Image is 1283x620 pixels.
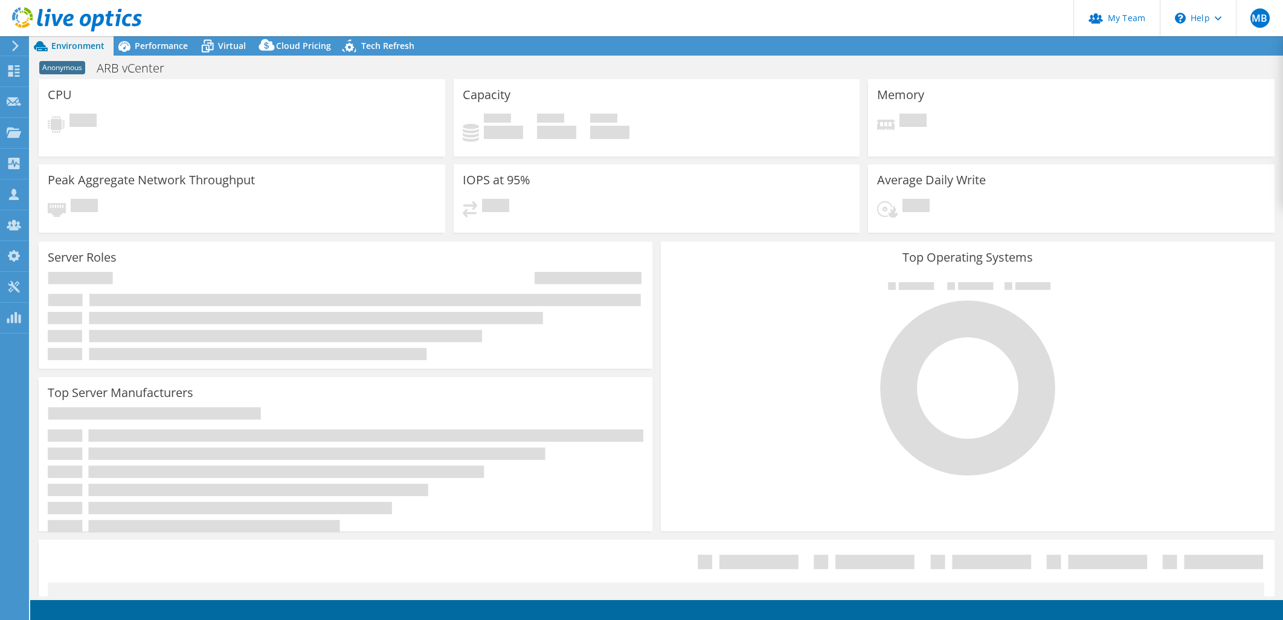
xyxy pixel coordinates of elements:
[590,114,617,126] span: Total
[71,199,98,215] span: Pending
[670,251,1265,264] h3: Top Operating Systems
[135,40,188,51] span: Performance
[484,114,511,126] span: Used
[361,40,414,51] span: Tech Refresh
[482,199,509,215] span: Pending
[276,40,331,51] span: Cloud Pricing
[51,40,105,51] span: Environment
[484,126,523,139] h4: 0 GiB
[91,62,183,75] h1: ARB vCenter
[537,114,564,126] span: Free
[877,88,924,102] h3: Memory
[39,61,85,74] span: Anonymous
[463,88,510,102] h3: Capacity
[48,173,255,187] h3: Peak Aggregate Network Throughput
[902,199,930,215] span: Pending
[463,173,530,187] h3: IOPS at 95%
[218,40,246,51] span: Virtual
[877,173,986,187] h3: Average Daily Write
[48,386,193,399] h3: Top Server Manufacturers
[590,126,629,139] h4: 0 GiB
[48,88,72,102] h3: CPU
[1250,8,1270,28] span: MB
[537,126,576,139] h4: 0 GiB
[69,114,97,130] span: Pending
[48,251,117,264] h3: Server Roles
[1175,13,1186,24] svg: \n
[899,114,927,130] span: Pending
